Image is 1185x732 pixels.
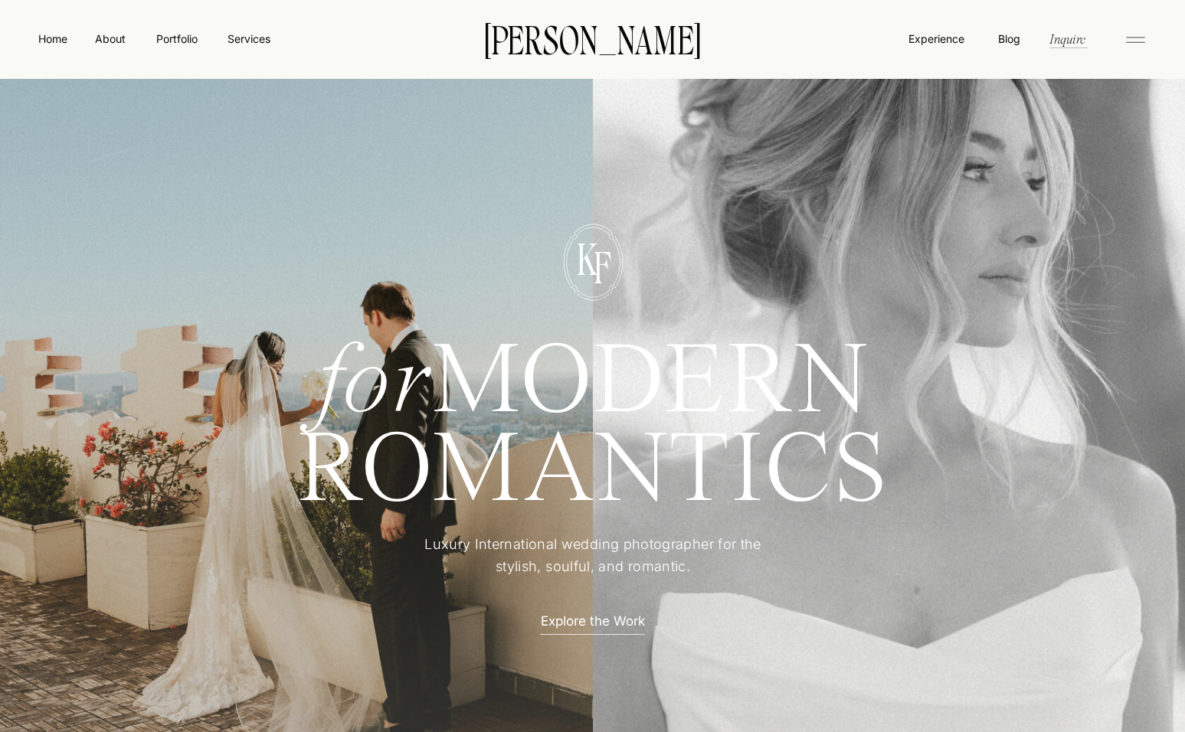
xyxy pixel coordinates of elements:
[241,340,945,413] h1: MODERN
[566,237,608,276] p: K
[994,31,1023,46] a: Blog
[149,31,204,47] a: Portfolio
[226,31,271,47] a: Services
[526,612,660,628] a: Explore the Work
[402,534,784,579] p: Luxury International wedding photographer for the stylish, soulful, and romantic.
[461,22,725,54] a: [PERSON_NAME]
[317,335,432,435] i: for
[1048,30,1087,47] a: Inquire
[581,246,624,285] p: F
[35,31,70,47] a: Home
[93,31,127,46] a: About
[907,31,966,47] a: Experience
[241,429,945,512] h1: ROMANTICS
